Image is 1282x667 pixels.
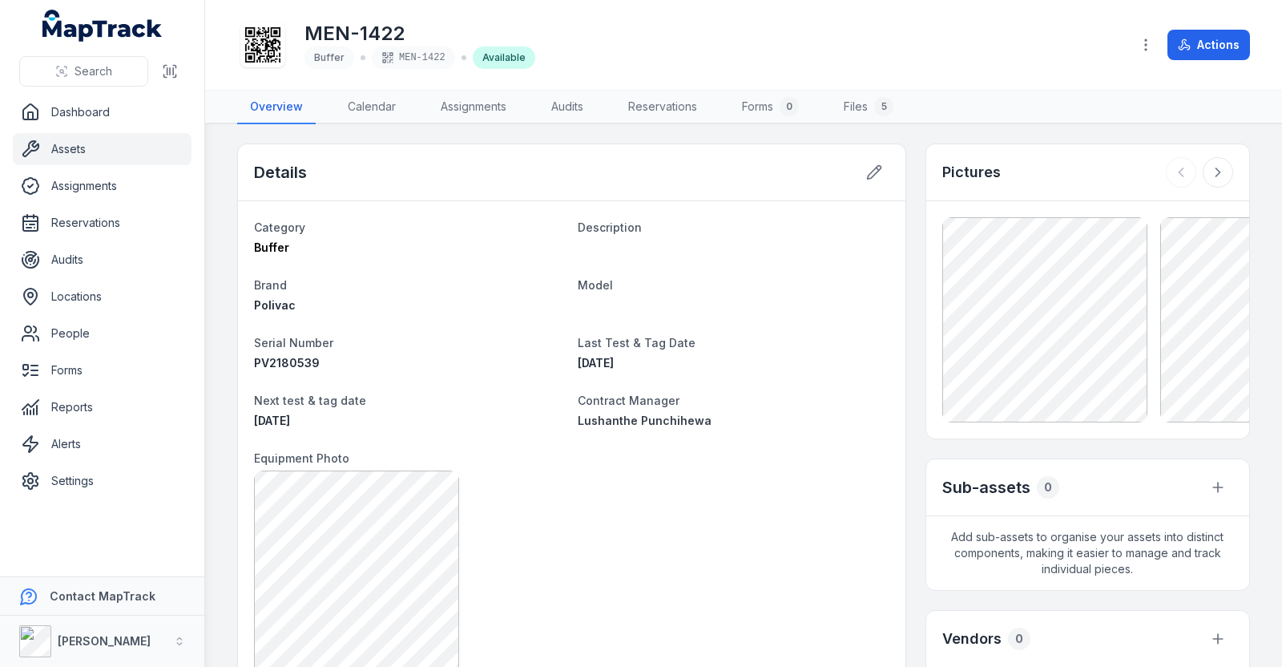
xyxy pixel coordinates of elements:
[874,97,893,116] div: 5
[729,91,812,124] a: Forms0
[926,516,1249,590] span: Add sub-assets to organise your assets into distinct components, making it easier to manage and t...
[13,170,191,202] a: Assignments
[254,336,333,350] span: Serial Number
[13,207,191,239] a: Reservations
[254,356,320,370] span: PV2180539
[831,91,906,124] a: Files5
[942,476,1030,499] h2: Sub-assets
[42,10,163,42] a: MapTrack
[578,356,614,370] span: [DATE]
[578,336,695,350] span: Last Test & Tag Date
[304,21,535,46] h1: MEN-1422
[615,91,710,124] a: Reservations
[473,46,535,69] div: Available
[19,56,148,87] button: Search
[335,91,409,124] a: Calendar
[372,46,455,69] div: MEN-1422
[578,394,679,407] span: Contract Manager
[1008,628,1030,650] div: 0
[13,465,191,497] a: Settings
[1167,30,1250,60] button: Actions
[254,394,366,407] span: Next test & tag date
[50,589,155,603] strong: Contact MapTrack
[578,278,613,292] span: Model
[254,451,349,465] span: Equipment Photo
[13,133,191,165] a: Assets
[578,220,642,234] span: Description
[942,628,1002,650] h3: Vendors
[254,241,289,254] span: Buffer
[13,428,191,460] a: Alerts
[13,244,191,276] a: Audits
[254,161,307,184] h2: Details
[254,414,290,427] time: 2/14/26, 12:25:00 AM
[13,391,191,423] a: Reports
[75,63,112,79] span: Search
[942,161,1001,184] h3: Pictures
[254,220,305,234] span: Category
[237,91,316,124] a: Overview
[428,91,519,124] a: Assignments
[13,354,191,386] a: Forms
[578,413,889,429] a: Lushanthe Punchihewa
[254,414,290,427] span: [DATE]
[538,91,596,124] a: Audits
[13,281,191,313] a: Locations
[13,96,191,128] a: Dashboard
[314,51,345,63] span: Buffer
[578,356,614,370] time: 8/14/25, 12:25:00 AM
[254,278,287,292] span: Brand
[1037,476,1059,499] div: 0
[780,97,799,116] div: 0
[58,634,151,648] strong: [PERSON_NAME]
[254,298,296,312] span: Polivac
[13,317,191,350] a: People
